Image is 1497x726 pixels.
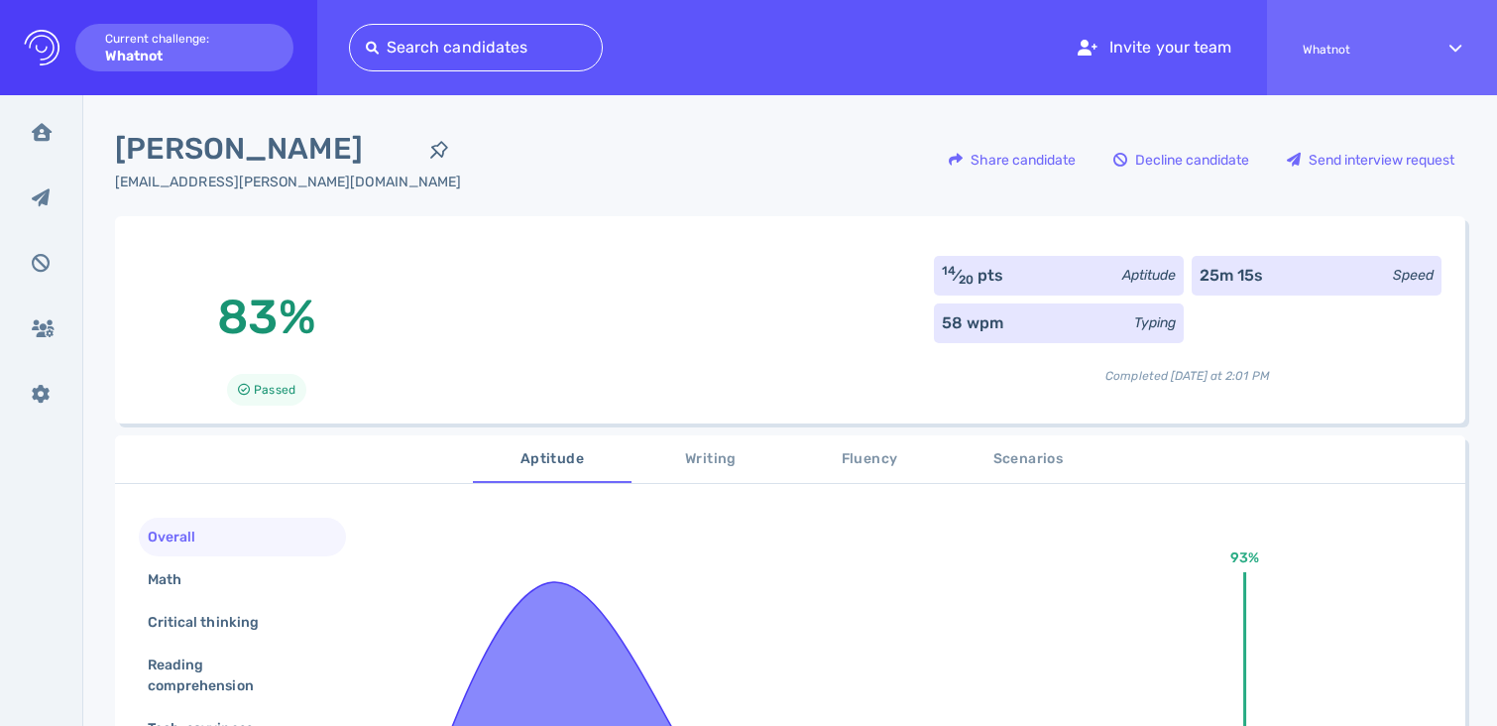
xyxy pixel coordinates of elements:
div: Math [144,565,205,594]
div: 25m 15s [1200,264,1263,288]
text: 93% [1230,549,1259,566]
span: Whatnot [1303,43,1414,57]
div: Overall [144,523,219,551]
div: Aptitude [1122,265,1176,286]
div: 58 wpm [942,311,1003,335]
sup: 14 [942,264,956,278]
div: Speed [1393,265,1434,286]
div: Send interview request [1277,137,1464,182]
div: Reading comprehension [144,651,325,700]
div: Click to copy the email address [115,172,461,192]
span: Scenarios [961,447,1095,472]
div: Share candidate [939,137,1086,182]
span: Aptitude [485,447,620,472]
button: Decline candidate [1102,136,1260,183]
div: ⁄ pts [942,264,1004,288]
div: Critical thinking [144,608,283,637]
div: Decline candidate [1103,137,1259,182]
button: Send interview request [1276,136,1465,183]
sub: 20 [959,273,974,287]
button: Share candidate [938,136,1087,183]
span: Fluency [802,447,937,472]
span: Writing [643,447,778,472]
span: [PERSON_NAME] [115,127,417,172]
div: Typing [1134,312,1176,333]
div: Completed [DATE] at 2:01 PM [934,351,1441,385]
span: Passed [254,378,294,402]
span: 83% [217,289,315,345]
